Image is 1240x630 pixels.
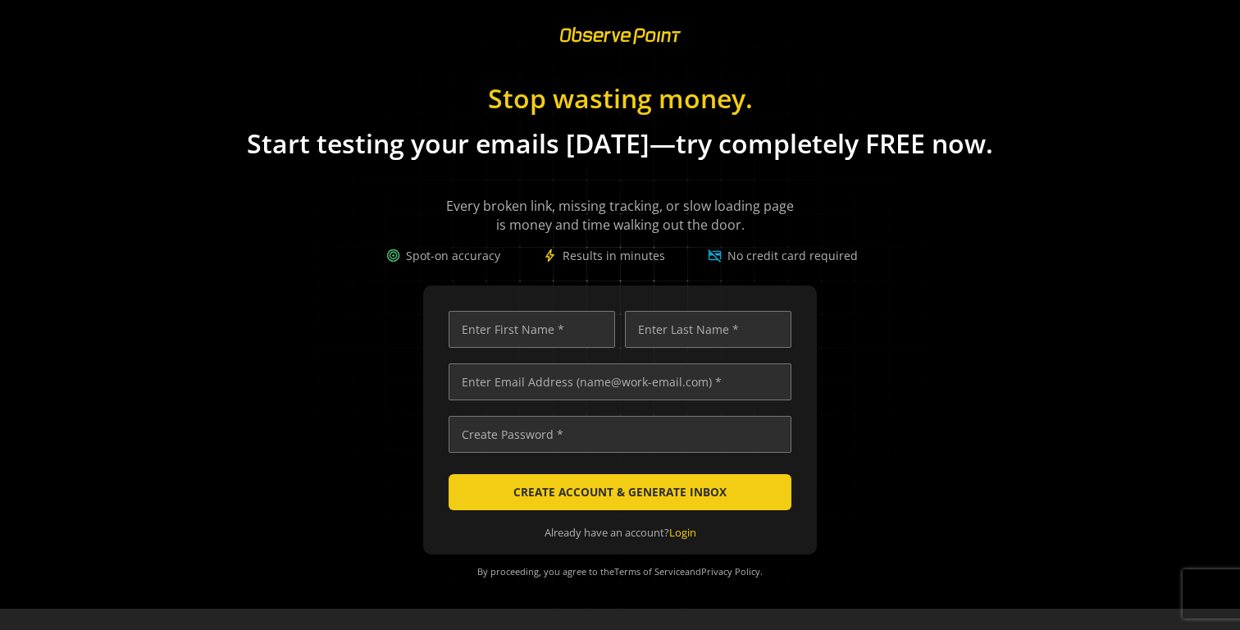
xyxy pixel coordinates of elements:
[540,248,559,263] span: bolt
[704,248,858,264] div: No credit card required
[383,248,500,264] div: Spot-on accuracy
[669,525,696,540] a: Login
[443,197,797,235] div: Every broken link, missing tracking, or slow loading page is money and time walking out the door.
[449,311,615,348] input: Enter First Name *
[614,565,685,577] a: Terms of Service
[625,311,791,348] input: Enter Last Name *
[540,248,665,264] div: Results in minutes
[513,477,727,507] span: CREATE ACCOUNT & GENERATE INBOX
[383,248,403,263] span: target
[444,555,796,589] div: By proceeding, you agree to the and .
[704,248,724,263] span: credit_card_off
[449,474,791,510] button: CREATE ACCOUNT & GENERATE INBOX
[449,416,791,453] input: Create Password *
[449,363,791,400] input: Enter Email Address (name@work-email.com) *
[701,565,760,577] a: Privacy Policy
[449,525,791,541] div: Already have an account?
